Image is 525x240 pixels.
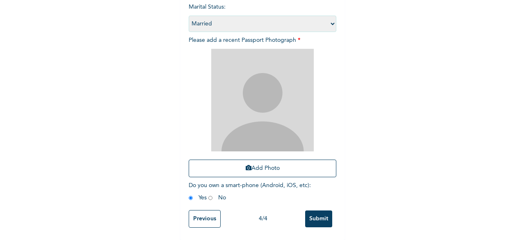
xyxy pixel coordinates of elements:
input: Previous [189,210,221,228]
span: Marital Status : [189,4,336,27]
div: 4 / 4 [221,215,305,223]
button: Add Photo [189,160,336,177]
span: Do you own a smart-phone (Android, iOS, etc) : Yes No [189,183,311,201]
span: Please add a recent Passport Photograph [189,37,336,181]
input: Submit [305,210,332,227]
img: Crop [211,49,314,151]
